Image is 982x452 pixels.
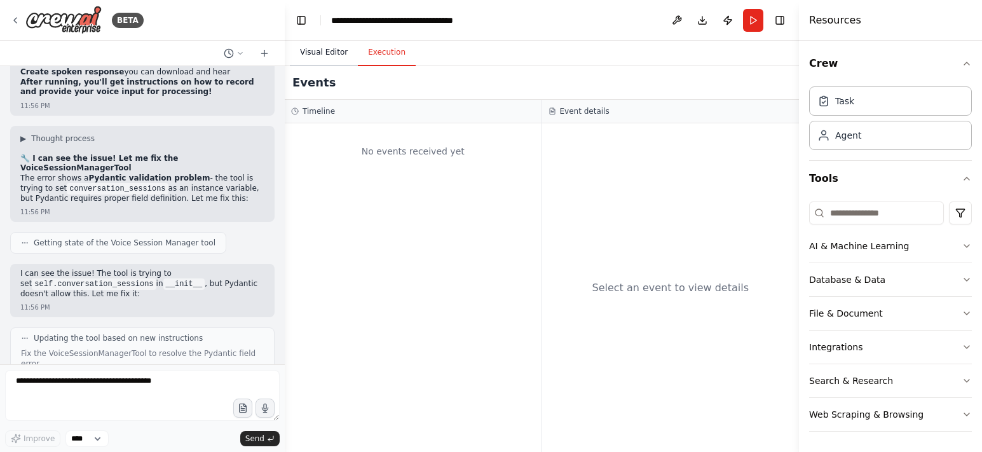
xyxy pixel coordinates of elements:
code: conversation_sessions [67,183,168,195]
strong: After running, you'll get instructions on how to record and provide your voice input for processing! [20,78,254,97]
code: self.conversation_sessions [32,278,156,290]
button: Web Scraping & Browsing [809,398,972,431]
div: 11:56 PM [20,101,50,111]
div: Tools [809,196,972,442]
span: Getting state of the Voice Session Manager tool [34,238,215,248]
button: Crew [809,46,972,81]
button: Integrations [809,331,972,364]
p: The error shows a - the tool is trying to set as an instance variable, but Pydantic requires prop... [20,174,264,203]
strong: Create spoken response [20,67,124,76]
button: Improve [5,430,60,447]
button: Database & Data [809,263,972,296]
div: Database & Data [809,273,885,286]
img: Logo [25,6,102,34]
strong: Pydantic validation problem [88,174,210,182]
button: ▶Thought process [20,134,95,144]
strong: 🔧 I can see the issue! Let me fix the VoiceSessionManagerTool [20,154,178,173]
button: Visual Editor [290,39,358,66]
button: Send [240,431,280,446]
div: Search & Research [809,374,893,387]
span: Send [245,434,264,444]
h4: Resources [809,13,861,28]
span: Improve [24,434,55,444]
div: Agent [835,129,861,142]
button: Execution [358,39,416,66]
div: File & Document [809,307,883,320]
p: I can see the issue! The tool is trying to set in , but Pydantic doesn't allow this. Let me fix it: [20,269,264,299]
button: AI & Machine Learning [809,229,972,263]
button: Upload files [233,399,252,418]
div: BETA [112,13,144,28]
button: Hide left sidebar [292,11,310,29]
div: Web Scraping & Browsing [809,408,924,421]
button: Hide right sidebar [771,11,789,29]
div: Crew [809,81,972,160]
h2: Events [292,74,336,92]
button: File & Document [809,297,972,330]
h3: Event details [560,106,610,116]
button: Tools [809,161,972,196]
div: Task [835,95,854,107]
li: you can download and hear [20,67,264,78]
button: Click to speak your automation idea [256,399,275,418]
span: Updating the tool based on new instructions [34,333,203,343]
span: Thought process [31,134,95,144]
code: __init__ [163,278,205,290]
div: 11:56 PM [20,207,50,217]
nav: breadcrumb [331,14,474,27]
button: Start a new chat [254,46,275,61]
h3: Timeline [303,106,335,116]
div: Select an event to view details [592,280,749,296]
button: Search & Research [809,364,972,397]
div: AI & Machine Learning [809,240,909,252]
div: 11:56 PM [20,303,50,312]
span: ▶ [20,134,26,144]
div: Integrations [809,341,863,353]
div: No events received yet [291,130,535,173]
button: Switch to previous chat [219,46,249,61]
